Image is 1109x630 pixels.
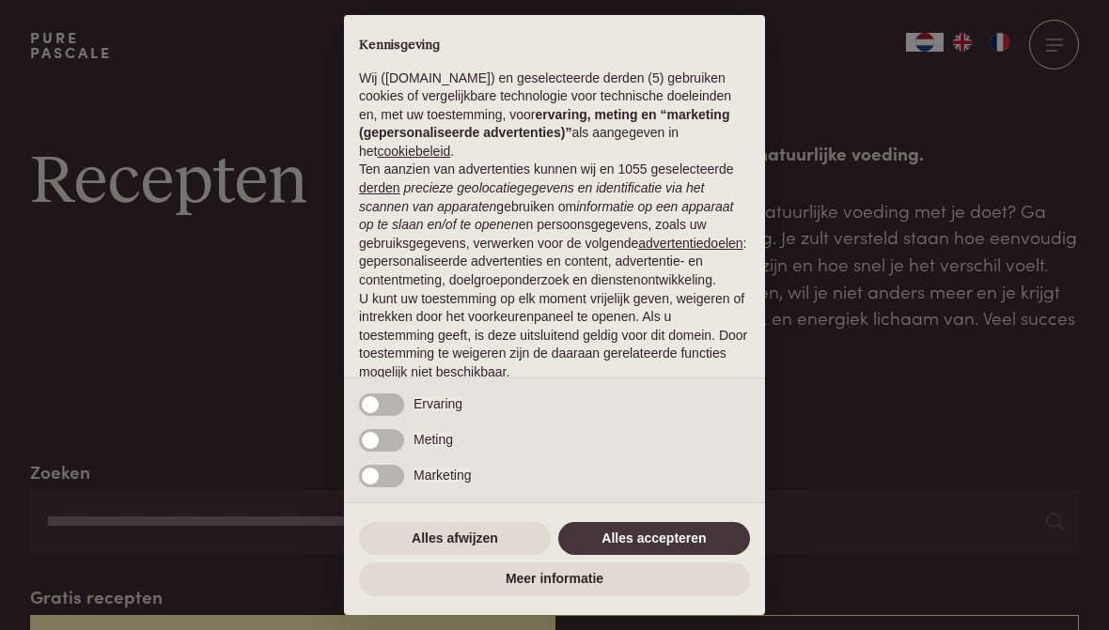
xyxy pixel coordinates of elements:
p: U kunt uw toestemming op elk moment vrijelijk geven, weigeren of intrekken door het voorkeurenpan... [359,290,750,382]
span: Meting [414,432,453,447]
span: Ervaring [414,396,462,411]
button: Alles accepteren [558,522,750,556]
p: Wij ([DOMAIN_NAME]) en geselecteerde derden (5) gebruiken cookies of vergelijkbare technologie vo... [359,69,750,161]
em: informatie op een apparaat op te slaan en/of te openen [359,199,734,233]
button: advertentiedoelen [638,235,742,254]
button: Alles afwijzen [359,522,551,556]
h2: Kennisgeving [359,38,750,54]
button: derden [359,179,400,198]
strong: ervaring, meting en “marketing (gepersonaliseerde advertenties)” [359,107,729,141]
span: Marketing [414,468,471,483]
p: Ten aanzien van advertenties kunnen wij en 1055 geselecteerde gebruiken om en persoonsgegevens, z... [359,161,750,289]
a: cookiebeleid [377,144,450,159]
em: precieze geolocatiegegevens en identificatie via het scannen van apparaten [359,180,704,214]
button: Meer informatie [359,562,750,596]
